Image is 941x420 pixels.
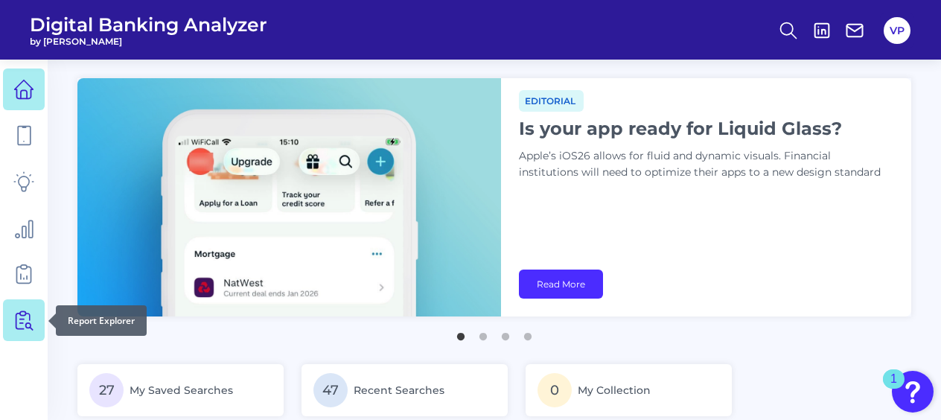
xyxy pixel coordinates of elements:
[56,305,147,336] div: Report Explorer
[890,379,897,398] div: 1
[453,325,468,340] button: 1
[30,36,267,47] span: by [PERSON_NAME]
[519,118,891,139] h1: Is your app ready for Liquid Glass?
[526,364,732,416] a: 0My Collection
[89,373,124,407] span: 27
[476,325,491,340] button: 2
[892,371,934,413] button: Open Resource Center, 1 new notification
[519,90,584,112] span: Editorial
[519,93,584,107] a: Editorial
[578,384,651,397] span: My Collection
[130,384,233,397] span: My Saved Searches
[498,325,513,340] button: 3
[30,13,267,36] span: Digital Banking Analyzer
[313,373,348,407] span: 47
[77,78,501,316] img: bannerImg
[884,17,910,44] button: VP
[77,364,284,416] a: 27My Saved Searches
[519,148,891,181] p: Apple’s iOS26 allows for fluid and dynamic visuals. Financial institutions will need to optimize ...
[520,325,535,340] button: 4
[538,373,572,407] span: 0
[519,270,603,299] a: Read More
[354,384,444,397] span: Recent Searches
[302,364,508,416] a: 47Recent Searches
